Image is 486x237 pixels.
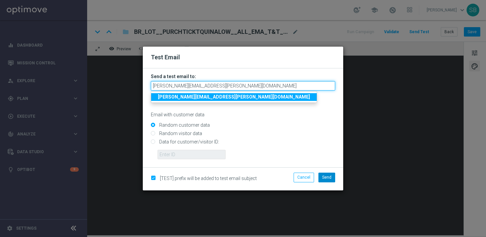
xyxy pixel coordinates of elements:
[158,122,210,128] label: Random customer data
[151,93,317,101] a: [PERSON_NAME][EMAIL_ADDRESS][PERSON_NAME][DOMAIN_NAME]
[318,173,335,182] button: Send
[158,94,310,100] strong: [PERSON_NAME][EMAIL_ADDRESS][PERSON_NAME][DOMAIN_NAME]
[160,176,257,181] span: [TEST] prefix will be added to test email subject
[158,150,226,159] input: Enter ID
[151,112,335,118] p: Email with customer data
[151,53,335,61] h2: Test Email
[294,173,314,182] button: Cancel
[151,73,335,79] h3: Send a test email to:
[322,175,331,180] span: Send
